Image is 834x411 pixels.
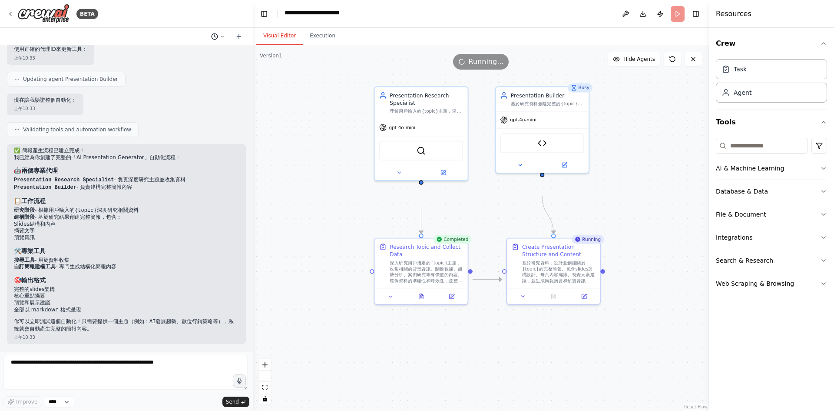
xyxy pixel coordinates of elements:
[3,396,41,408] button: Improve
[14,97,76,104] p: 現在讓我驗證整個自動化：
[14,184,239,191] li: - 負責建構完整簡報內容
[23,126,131,133] span: Validating tools and automation workflow
[538,139,547,148] img: Presentation Builder Tool
[522,243,596,258] div: Create Presentation Structure and Content
[14,257,239,264] li: - 用於資料收集
[260,52,282,59] div: Version 1
[538,196,557,234] g: Edge from a94f952f-6d98-4ec3-9478-a8c8f635f5eb to 02aed486-2b3a-49a0-92d7-4e5d2231ae00
[14,300,239,307] li: 預覽和展示建議
[14,318,239,332] p: 你可以立即測試這個自動化！只需要提供一個主題（例如： 、 等），系統就會自動產生完整的簡報內容。
[149,319,176,325] code: AI發展趨勢
[14,166,239,175] h3: 🤖
[14,247,239,255] h3: 🛠️
[182,319,213,325] code: 數位行銷策略
[303,27,342,45] button: Execution
[14,207,35,213] strong: 研究階段
[495,86,589,173] div: BusyPresentation Builder基於研究資料創建完整的{topic}簡報，包含slides結構、摘要文字，並提供預覽資訊gpt-4o-miniPresentation Build...
[259,359,271,371] button: zoom in
[14,154,239,161] p: 我已經為你創建了完整的「AI Presentation Generator」自動化流程：
[208,31,228,42] button: Switch to previous chat
[256,27,303,45] button: Visual Editor
[259,359,271,404] div: React Flow controls
[390,108,463,114] div: 理解用戶輸入的{topic}主題，深入研究相關資料並收集有價值的資訊，為簡報創建提供全面的內容基礎
[417,146,426,155] img: SerperDevTool
[233,374,246,388] button: Click to speak your automation idea
[417,206,425,234] g: Edge from a6296399-44c8-48ed-ba68-b389db6652ed to a43f68d2-ecec-42bc-b643-4c278b516fd2
[511,92,584,99] div: Presentation Builder
[14,214,239,241] li: - 基於研究結果創建完整簡報，包含：
[389,124,416,130] span: gpt-4o-mini
[716,226,827,249] button: Integrations
[374,86,469,181] div: Presentation Research Specialist理解用戶輸入的{topic}主題，深入研究相關資料並收集有價值的資訊，為簡報創建提供全面的內容基礎gpt-4o-miniSerpe...
[608,52,660,66] button: Hide Agents
[734,65,747,74] div: Task
[258,8,270,20] button: Hide left sidebar
[14,177,239,184] li: - 負責深度研究主題並收集資料
[422,168,464,177] button: Open in side panel
[572,235,604,244] div: Running
[14,147,239,154] h2: ✅ 簡報產生流程已建立完成！
[405,292,437,301] button: View output
[14,334,239,341] div: 上午10:33
[14,264,56,270] strong: 自訂簡報建構工具
[716,249,827,272] button: Search & Research
[14,234,239,241] li: 預覽資訊
[21,167,58,174] strong: 兩個專業代理
[716,31,827,56] button: Crew
[716,134,827,302] div: Tools
[537,292,569,301] button: No output available
[439,292,465,301] button: Open in side panel
[14,276,239,284] h3: 🎯
[14,264,239,271] li: - 專門生成結構化簡報內容
[390,243,463,258] div: Research Topic and Collect Data
[14,257,35,263] strong: 搜尋工具
[14,197,239,205] h3: 📋
[716,203,827,226] button: File & Document
[14,307,239,314] li: 全部以 markdown 格式呈現
[390,260,463,284] div: 深入研究用戶指定的{topic}主題，收集相關的背景資訊、關鍵數據、趨勢分析、案例研究等有價值的內容。確保資料的準確性和時效性，並整理成結構化的資訊，為簡報製作提供充實的內容基礎
[14,214,35,220] strong: 建構階段
[716,9,751,19] h4: Resources
[17,4,69,23] img: Logo
[522,260,596,284] div: 基於研究資料，設計並創建關於{topic}的完整簡報。包含slides架構設計、每頁內容編排、視覺元素建議，並生成簡報摘要和預覽資訊
[21,277,46,284] strong: 輸出格式
[14,105,76,112] div: 上午10:33
[14,184,76,190] code: Presentation Builder
[14,207,239,214] li: - 根據用戶輸入的 深度研究相關資料
[14,286,239,293] li: 完整的slides架構
[690,8,702,20] button: Hide right sidebar
[14,221,239,228] li: Slides結構和內容
[21,197,46,204] strong: 工作流程
[374,238,469,305] div: CompletedResearch Topic and Collect Data深入研究用戶指定的{topic}主題，收集相關的背景資訊、關鍵數據、趨勢分析、案例研究等有價值的內容。確保資料的準...
[506,238,601,305] div: RunningCreate Presentation Structure and Content基於研究資料，設計並創建關於{topic}的完整簡報。包含slides架構設計、每頁內容編排、視覺...
[259,371,271,382] button: zoom out
[14,55,87,61] div: 上午10:33
[222,397,249,407] button: Send
[14,293,239,300] li: 核心重點摘要
[14,177,114,183] code: Presentation Research Specialist
[734,88,751,97] div: Agent
[259,382,271,393] button: fit view
[16,398,37,405] span: Improve
[21,247,46,254] strong: 專業工具
[469,57,504,67] span: Running...
[684,404,708,409] a: React Flow attribution
[232,31,246,42] button: Start a new chat
[716,157,827,180] button: AI & Machine Learning
[716,56,827,110] div: Crew
[510,117,536,123] span: gpt-4o-mini
[568,83,592,92] div: Busy
[23,76,118,83] span: Updating agent Presentation Builder
[75,207,96,214] code: {topic}
[76,9,98,19] div: BETA
[226,398,239,405] span: Send
[543,160,586,170] button: Open in side panel
[433,235,471,244] div: Completed
[716,272,827,295] button: Web Scraping & Browsing
[716,110,827,134] button: Tools
[623,56,655,63] span: Hide Agents
[511,101,584,107] div: 基於研究資料創建完整的{topic}簡報，包含slides結構、摘要文字，並提供預覽資訊
[14,227,239,234] li: 摘要文字
[716,180,827,203] button: Database & Data
[473,276,502,283] g: Edge from a43f68d2-ecec-42bc-b643-4c278b516fd2 to 02aed486-2b3a-49a0-92d7-4e5d2231ae00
